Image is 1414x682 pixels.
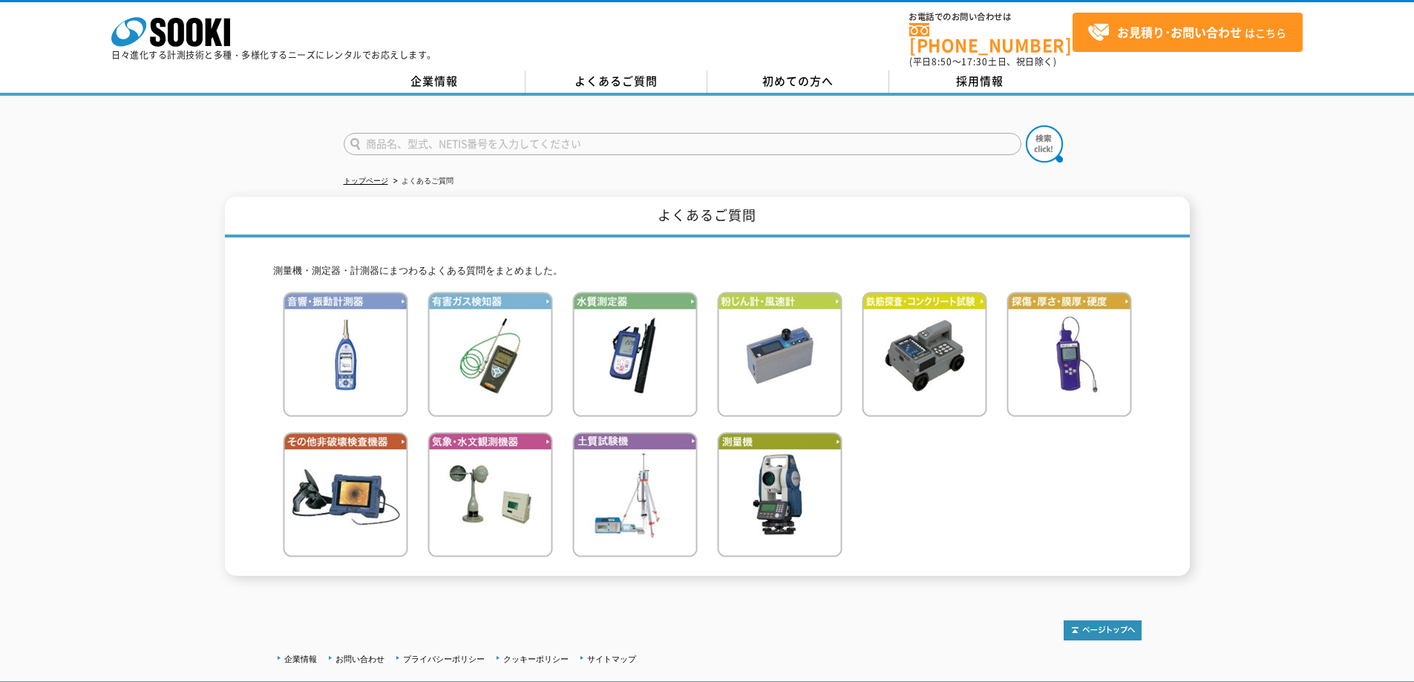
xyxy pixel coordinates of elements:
[283,292,408,417] img: 音響・振動計測器
[344,177,388,185] a: トップページ
[284,655,317,663] a: 企業情報
[336,655,384,663] a: お問い合わせ
[283,432,408,557] img: その他非破壊検査機器
[862,292,987,417] img: 鉄筋検査・コンクリート試験
[403,655,485,663] a: プライバシーポリシー
[909,23,1073,53] a: [PHONE_NUMBER]
[1117,23,1242,41] strong: お見積り･お問い合わせ
[932,55,952,68] span: 8:50
[587,655,636,663] a: サイトマップ
[273,263,1142,279] p: 測量機・測定器・計測器にまつわるよくある質問をまとめました。
[225,197,1190,237] h1: よくあるご質問
[1073,13,1303,52] a: お見積り･お問い合わせはこちら
[572,432,698,557] img: 土質試験機
[909,55,1056,68] span: (平日 ～ 土日、祝日除く)
[1087,22,1286,44] span: はこちら
[717,292,842,417] img: 粉じん計・風速計
[111,50,436,59] p: 日々進化する計測技術と多種・多様化するニーズにレンタルでお応えします。
[909,13,1073,22] span: お電話でのお問い合わせは
[707,71,889,93] a: 初めての方へ
[526,71,707,93] a: よくあるご質問
[428,432,553,557] img: 気象・水文観測機器
[428,292,553,417] img: 有害ガス検知器
[961,55,988,68] span: 17:30
[572,292,698,417] img: 水質測定器
[1064,620,1142,640] img: トップページへ
[762,73,834,89] span: 初めての方へ
[1007,292,1132,417] img: 探傷・厚さ・膜厚・硬度
[717,432,842,557] img: 測量機
[390,174,454,189] li: よくあるご質問
[344,71,526,93] a: 企業情報
[344,133,1021,155] input: 商品名、型式、NETIS番号を入力してください
[1026,125,1063,163] img: btn_search.png
[889,71,1071,93] a: 採用情報
[503,655,569,663] a: クッキーポリシー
